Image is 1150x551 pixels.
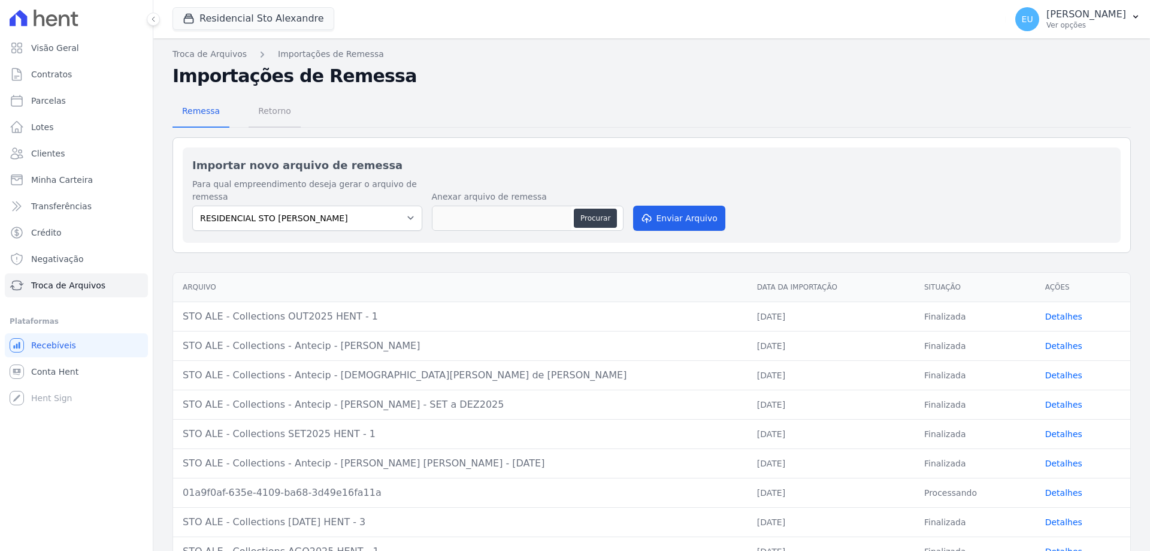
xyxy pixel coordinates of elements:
[172,65,1131,87] h2: Importações de Remessa
[747,331,915,360] td: [DATE]
[1022,15,1033,23] span: EU
[915,360,1036,390] td: Finalizada
[192,157,1111,173] h2: Importar novo arquivo de remessa
[915,331,1036,360] td: Finalizada
[31,121,54,133] span: Lotes
[183,309,738,324] div: STO ALE - Collections OUT2025 HENT - 1
[633,206,725,231] button: Enviar Arquivo
[31,68,72,80] span: Contratos
[915,478,1036,507] td: Processando
[915,273,1036,302] th: Situação
[31,366,78,378] span: Conta Hent
[1046,8,1126,20] p: [PERSON_NAME]
[747,478,915,507] td: [DATE]
[1036,273,1130,302] th: Ações
[173,273,747,302] th: Arquivo
[5,221,148,245] a: Crédito
[747,419,915,448] td: [DATE]
[175,99,227,123] span: Remessa
[251,99,298,123] span: Retorno
[1045,488,1082,498] a: Detalhes
[31,174,93,186] span: Minha Carteira
[5,62,148,86] a: Contratos
[1045,400,1082,410] a: Detalhes
[432,191,624,203] label: Anexar arquivo de remessa
[1045,341,1082,351] a: Detalhes
[5,168,148,192] a: Minha Carteira
[5,89,148,113] a: Parcelas
[192,178,422,203] label: Para qual empreendimento deseja gerar o arquivo de remessa
[183,368,738,383] div: STO ALE - Collections - Antecip - [DEMOGRAPHIC_DATA][PERSON_NAME] de [PERSON_NAME]
[915,302,1036,331] td: Finalizada
[5,36,148,60] a: Visão Geral
[31,200,92,212] span: Transferências
[5,141,148,165] a: Clientes
[1045,371,1082,380] a: Detalhes
[5,333,148,357] a: Recebíveis
[5,273,148,297] a: Troca de Arquivos
[31,95,66,107] span: Parcelas
[1046,20,1126,30] p: Ver opções
[31,42,79,54] span: Visão Geral
[915,390,1036,419] td: Finalizada
[31,253,84,265] span: Negativação
[747,273,915,302] th: Data da Importação
[5,247,148,271] a: Negativação
[172,48,1131,61] nav: Breadcrumb
[574,209,617,228] button: Procurar
[10,314,143,329] div: Plataformas
[249,97,301,128] a: Retorno
[747,360,915,390] td: [DATE]
[183,427,738,441] div: STO ALE - Collections SET2025 HENT - 1
[31,227,62,239] span: Crédito
[172,48,247,61] a: Troca de Arquivos
[31,339,76,351] span: Recebíveis
[1006,2,1150,36] button: EU [PERSON_NAME] Ver opções
[5,115,148,139] a: Lotes
[31,147,65,159] span: Clientes
[5,194,148,218] a: Transferências
[172,97,301,128] nav: Tab selector
[747,507,915,537] td: [DATE]
[183,456,738,471] div: STO ALE - Collections - Antecip - [PERSON_NAME] [PERSON_NAME] - [DATE]
[1045,517,1082,527] a: Detalhes
[183,486,738,500] div: 01a9f0af-635e-4109-ba68-3d49e16fa11a
[183,339,738,353] div: STO ALE - Collections - Antecip - [PERSON_NAME]
[31,279,105,291] span: Troca de Arquivos
[183,398,738,412] div: STO ALE - Collections - Antecip - [PERSON_NAME] - SET a DEZ2025
[278,48,384,61] a: Importações de Remessa
[1045,429,1082,439] a: Detalhes
[1045,312,1082,321] a: Detalhes
[747,302,915,331] td: [DATE]
[1045,459,1082,468] a: Detalhes
[915,507,1036,537] td: Finalizada
[183,515,738,529] div: STO ALE - Collections [DATE] HENT - 3
[747,390,915,419] td: [DATE]
[915,448,1036,478] td: Finalizada
[5,360,148,384] a: Conta Hent
[915,419,1036,448] td: Finalizada
[172,97,229,128] a: Remessa
[747,448,915,478] td: [DATE]
[172,7,334,30] button: Residencial Sto Alexandre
